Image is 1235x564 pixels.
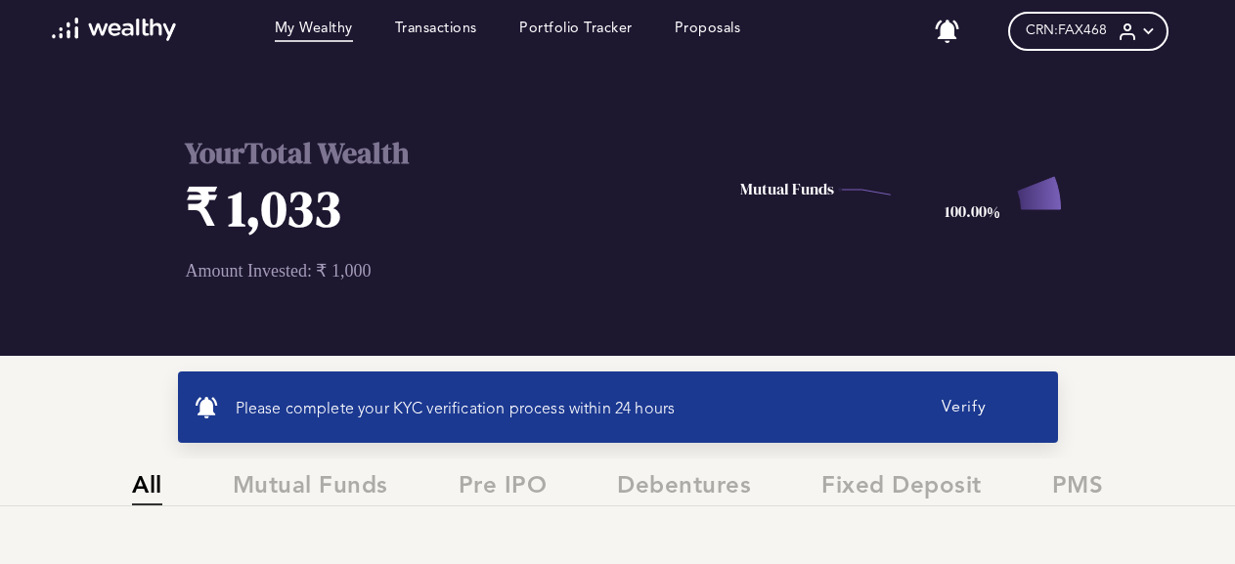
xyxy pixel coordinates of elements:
[275,21,353,42] a: My Wealthy
[821,473,982,505] span: Fixed Deposit
[945,200,1000,222] text: 100.00%
[395,21,477,42] a: Transactions
[519,21,633,42] a: Portfolio Tracker
[617,473,751,505] span: Debentures
[185,260,710,282] p: Amount Invested: ₹ 1,000
[185,133,710,173] h2: Your Total Wealth
[886,387,1042,427] button: Verify
[675,21,741,42] a: Proposals
[459,473,548,505] span: Pre IPO
[185,173,710,242] h1: ₹ 1,033
[132,473,162,505] span: All
[1026,22,1107,39] span: CRN: FAX468
[1052,473,1104,505] span: PMS
[233,473,388,505] span: Mutual Funds
[740,178,834,199] text: Mutual Funds
[236,401,886,419] p: Please complete your KYC verification process within 24 hours
[52,18,176,41] img: wl-logo-white.svg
